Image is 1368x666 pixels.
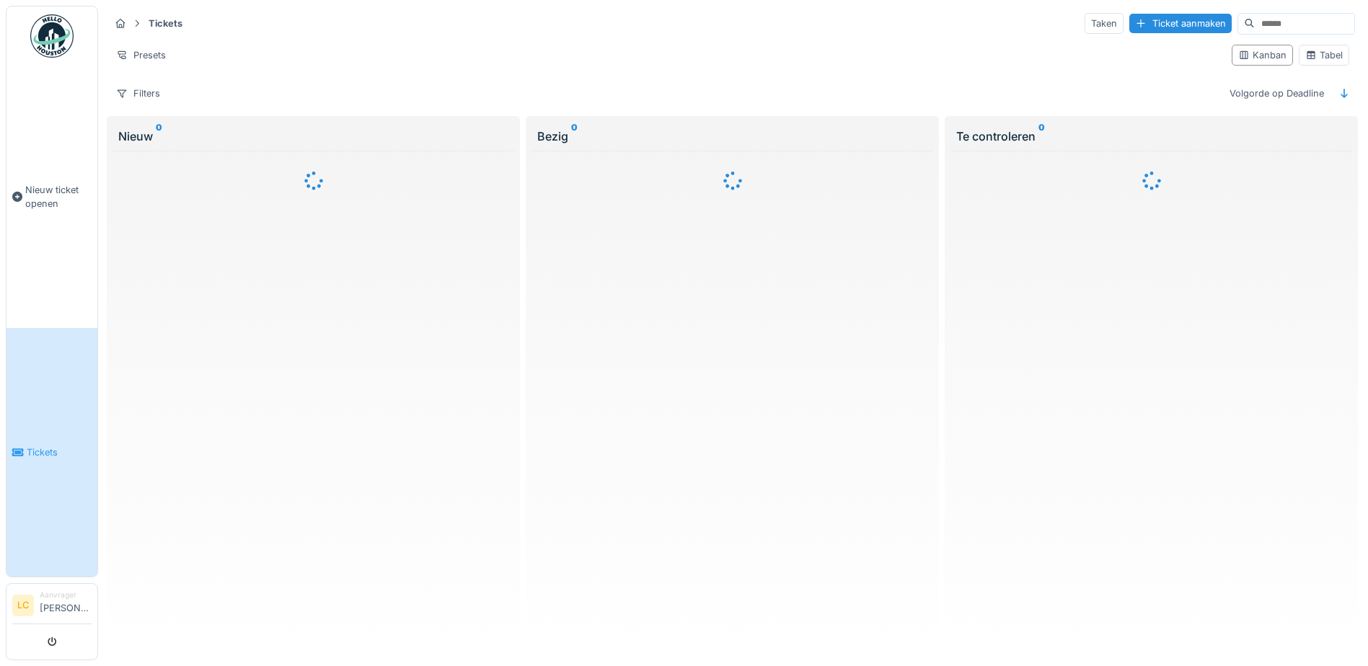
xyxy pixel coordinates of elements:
a: Tickets [6,328,97,577]
div: Ticket aanmaken [1129,14,1232,33]
sup: 0 [571,128,578,145]
a: LC Aanvrager[PERSON_NAME] [12,590,92,624]
img: Badge_color-CXgf-gQk.svg [30,14,74,58]
strong: Tickets [143,17,188,30]
div: Kanban [1238,48,1287,62]
sup: 0 [1038,128,1045,145]
div: Bezig [537,128,927,145]
li: LC [12,595,34,616]
a: Nieuw ticket openen [6,66,97,328]
div: Filters [110,83,167,104]
li: [PERSON_NAME] [40,590,92,621]
div: Presets [110,45,172,66]
div: Tabel [1305,48,1343,62]
div: Taken [1085,13,1124,34]
span: Tickets [27,445,92,459]
div: Nieuw [118,128,508,145]
div: Volgorde op Deadline [1223,83,1331,104]
div: Te controleren [956,128,1346,145]
span: Nieuw ticket openen [25,183,92,210]
sup: 0 [156,128,162,145]
div: Aanvrager [40,590,92,600]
